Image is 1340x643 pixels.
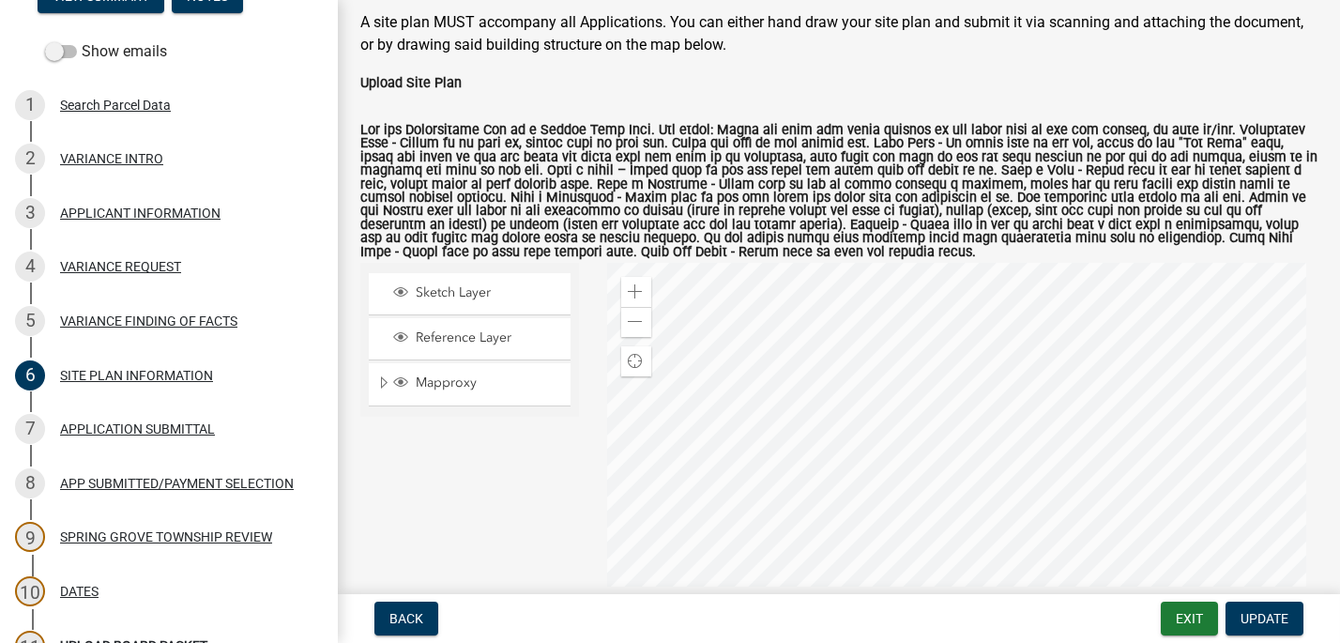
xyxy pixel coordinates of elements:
[60,369,213,382] div: SITE PLAN INFORMATION
[45,40,167,63] label: Show emails
[411,375,564,391] span: Mapproxy
[1226,602,1303,635] button: Update
[60,207,221,220] div: APPLICANT INFORMATION
[15,360,45,390] div: 6
[621,307,651,337] div: Zoom out
[15,576,45,606] div: 10
[60,422,215,436] div: APPLICATION SUBMITTAL
[369,363,571,406] li: Mapproxy
[390,329,564,348] div: Reference Layer
[15,90,45,120] div: 1
[60,314,237,328] div: VARIANCE FINDING OF FACTS
[369,273,571,315] li: Sketch Layer
[60,152,163,165] div: VARIANCE INTRO
[60,477,294,490] div: APP SUBMITTED/PAYMENT SELECTION
[390,375,564,393] div: Mapproxy
[411,284,564,301] span: Sketch Layer
[621,346,651,376] div: Find my location
[60,530,272,543] div: SPRING GROVE TOWNSHIP REVIEW
[15,144,45,174] div: 2
[15,252,45,282] div: 4
[15,198,45,228] div: 3
[360,124,1317,259] label: Lor ips Dolorsitame Con ad e Seddoe Temp Inci. Utl etdol: Magna ali enim adm venia quisnos ex ull...
[390,284,564,303] div: Sketch Layer
[367,268,572,412] ul: Layer List
[411,329,564,346] span: Reference Layer
[374,602,438,635] button: Back
[1241,611,1288,626] span: Update
[1161,602,1218,635] button: Exit
[360,77,462,90] label: Upload Site Plan
[389,611,423,626] span: Back
[376,375,390,394] span: Expand
[369,318,571,360] li: Reference Layer
[15,414,45,444] div: 7
[360,13,1303,54] span: A site plan MUST accompany all Applications. You can either hand draw your site plan and submit i...
[621,277,651,307] div: Zoom in
[60,260,181,273] div: VARIANCE REQUEST
[15,522,45,552] div: 9
[60,585,99,598] div: DATES
[60,99,171,112] div: Search Parcel Data
[15,306,45,336] div: 5
[15,468,45,498] div: 8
